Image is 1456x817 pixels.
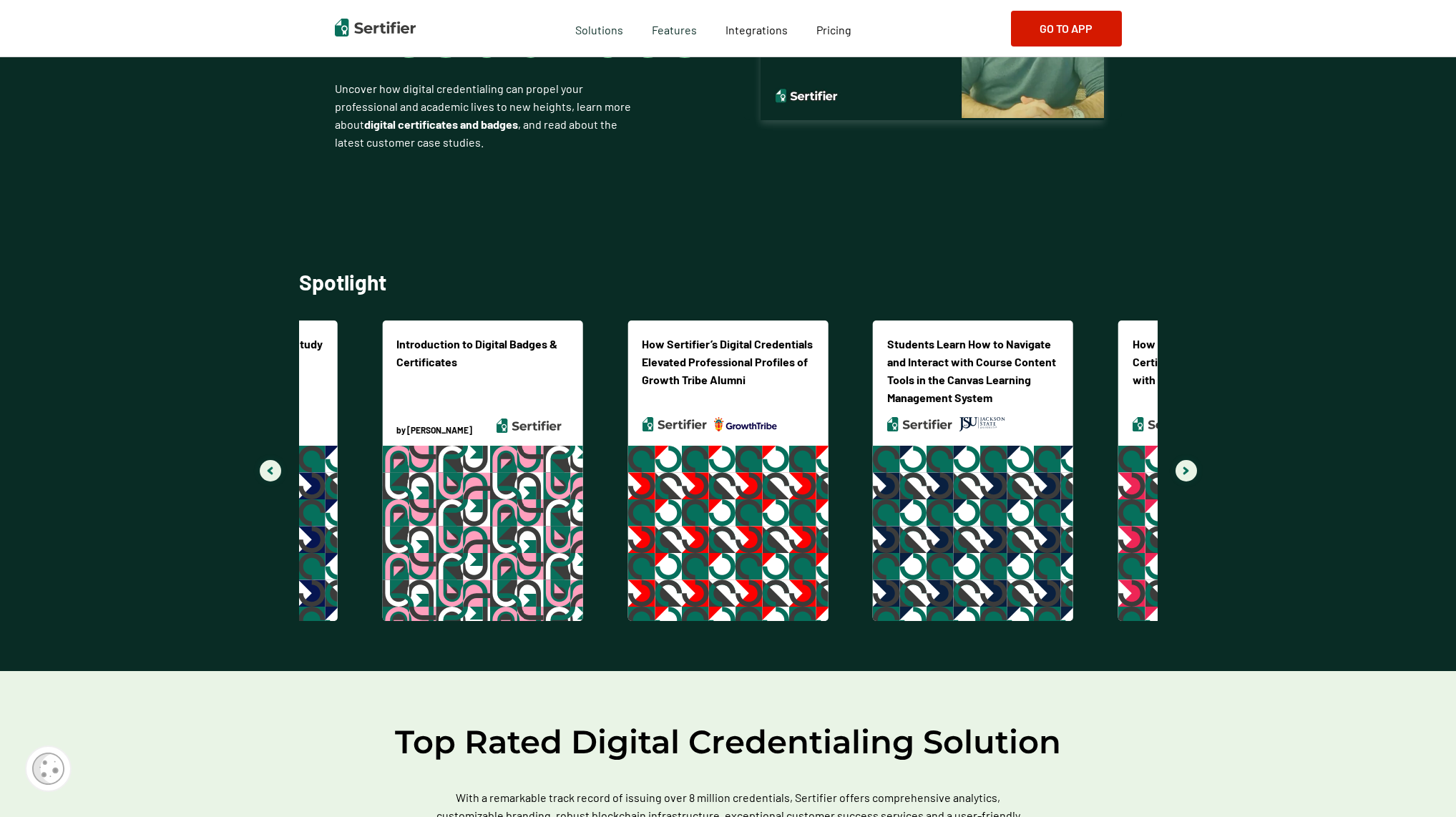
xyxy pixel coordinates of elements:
img: jsu logo [959,417,1005,431]
img: Carousel Next Slide [1183,466,1189,475]
span: Features [652,19,697,37]
img: Sertifier Logo [1133,417,1198,431]
iframe: Chat Widget [1384,748,1456,817]
h2: Top Rated Digital Credentialing Solution [299,721,1158,763]
p: How OpenWeaver Issued 30K+ Certificates in Less Than a Year with Sertifier [1133,335,1304,388]
p: Students Learn How to Navigate and Interact with Course Content Tools in the Canvas Learning Mana... [887,335,1059,406]
img: growth tribe logo [714,417,776,431]
b: digital certificates and badges [364,117,518,131]
img: Sertifier Logo [642,417,707,431]
span: Pricing [816,23,851,36]
button: Navigate to previous slide [260,460,281,481]
section: Gallery [299,321,1158,621]
button: Navigate to next slide [1176,460,1197,481]
img: Sertifier Logo [887,417,952,431]
a: Pricing [816,19,851,37]
img: Carousel Previous Slide [267,466,273,475]
a: Integrations [725,19,788,37]
p: Introduction to Digital Badges & Certificates [396,335,568,371]
p: How Sertifier’s Digital Credentials Elevated Professional Profiles of Growth Tribe Alumni [642,335,813,388]
span: Solutions [575,19,623,37]
p: Spotlight [299,269,386,295]
img: Cookie Popup Icon [32,753,64,785]
img: Sertifier Logo [497,419,562,433]
p: Uncover how digital credentialing can propel your professional and academic lives to new heights,... [335,79,638,151]
span: Integrations [725,23,788,36]
p: by [PERSON_NAME] [396,425,472,435]
button: Go to App [1011,11,1122,47]
img: Sertifier | Digital Credentialing Platform [335,19,416,36]
p: US Transactions Corp. Case Study [152,335,323,353]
